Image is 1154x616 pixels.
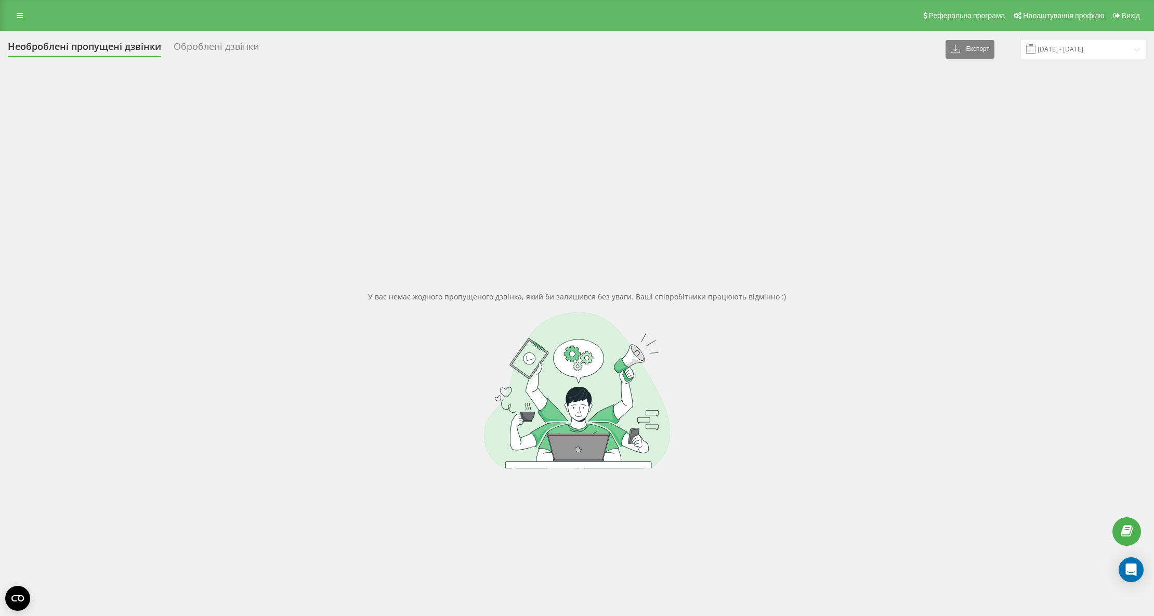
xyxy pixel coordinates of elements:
[8,41,161,57] div: Необроблені пропущені дзвінки
[946,40,994,59] button: Експорт
[1119,557,1144,582] div: Open Intercom Messenger
[1122,11,1140,20] span: Вихід
[1023,11,1104,20] span: Налаштування профілю
[5,586,30,611] button: Open CMP widget
[174,41,259,57] div: Оброблені дзвінки
[929,11,1005,20] span: Реферальна програма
